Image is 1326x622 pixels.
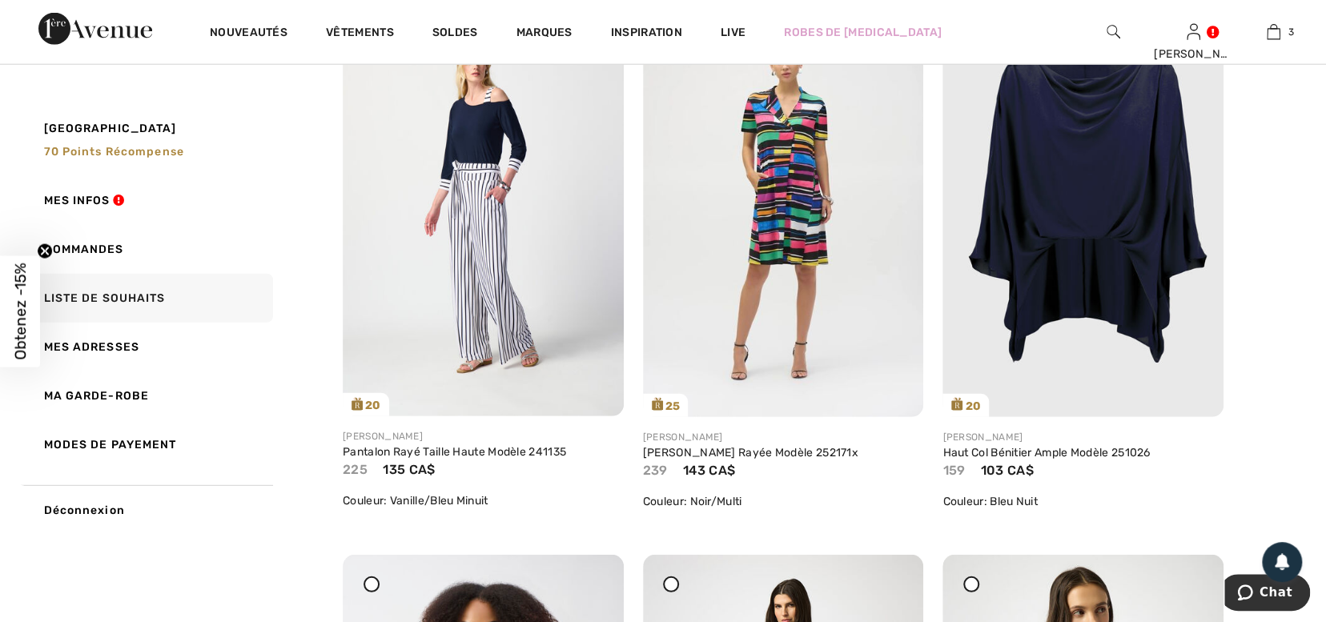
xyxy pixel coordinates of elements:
[326,26,394,42] a: Vêtements
[1224,574,1310,614] iframe: Ouvre un widget dans lequel vous pouvez chatter avec l’un de nos agents
[11,263,30,359] span: Obtenez -15%
[37,243,53,259] button: Close teaser
[432,26,478,42] a: Soldes
[611,26,682,42] span: Inspiration
[1234,22,1312,42] a: 3
[21,225,273,274] a: Commandes
[44,145,184,159] span: 70 Points récompense
[942,463,965,478] span: 159
[643,493,924,510] div: Couleur: Noir/Multi
[1187,24,1200,39] a: Se connecter
[21,485,273,535] a: Déconnexion
[38,13,152,45] img: 1ère Avenue
[1187,22,1200,42] img: Mes infos
[343,429,624,443] div: [PERSON_NAME]
[1267,22,1280,42] img: Mon panier
[343,445,566,459] a: Pantalon Rayé Taille Haute Modèle 241135
[683,463,735,478] span: 143 CA$
[21,323,273,371] a: Mes adresses
[343,462,368,477] span: 225
[942,430,1224,444] div: [PERSON_NAME]
[21,274,273,323] a: Liste de souhaits
[1107,22,1120,42] img: recherche
[643,463,668,478] span: 239
[784,24,942,41] a: Robes de [MEDICAL_DATA]
[721,24,745,41] a: Live
[343,492,624,509] div: Couleur: Vanille/Bleu Minuit
[942,446,1150,459] a: Haut Col Bénitier Ample Modèle 251026
[1154,46,1232,62] div: [PERSON_NAME]
[516,26,573,42] a: Marques
[210,26,287,42] a: Nouveautés
[981,463,1034,478] span: 103 CA$
[942,493,1224,510] div: Couleur: Bleu Nuit
[1288,25,1294,39] span: 3
[643,446,858,459] a: [PERSON_NAME] Rayée Modèle 252171x
[21,176,273,225] a: Mes infos
[21,371,273,420] a: Ma garde-robe
[643,430,924,444] div: [PERSON_NAME]
[383,462,435,477] span: 135 CA$
[21,420,273,469] a: Modes de payement
[44,120,177,137] span: [GEOGRAPHIC_DATA]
